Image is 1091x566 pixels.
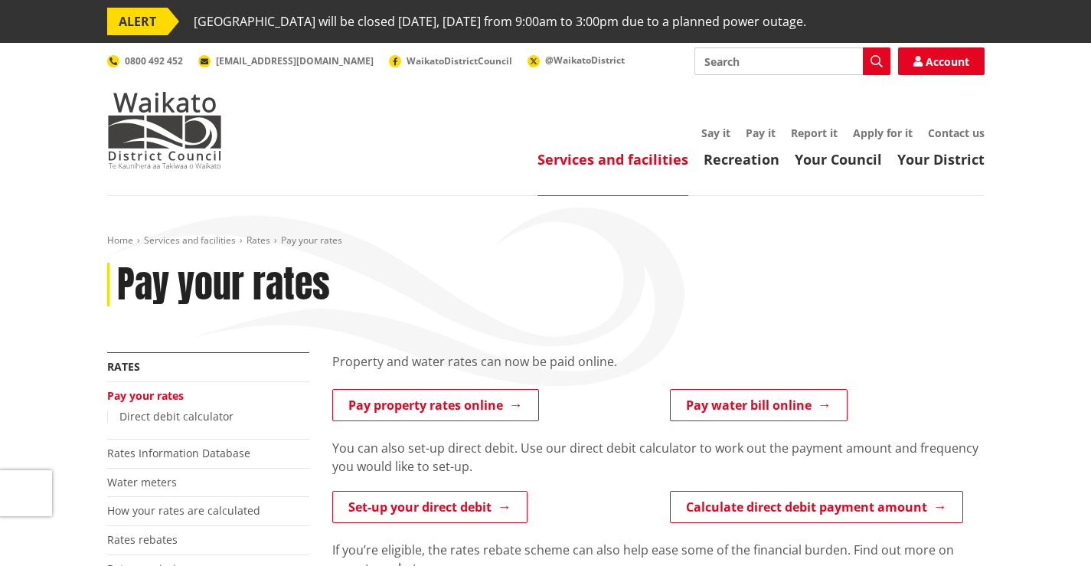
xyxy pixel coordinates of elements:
a: Recreation [704,150,779,168]
a: Rates [247,234,270,247]
span: [EMAIL_ADDRESS][DOMAIN_NAME] [216,54,374,67]
img: Waikato District Council - Te Kaunihera aa Takiwaa o Waikato [107,92,222,168]
a: Pay your rates [107,388,184,403]
a: Rates rebates [107,532,178,547]
h1: Pay your rates [117,263,330,307]
a: Services and facilities [144,234,236,247]
a: How your rates are calculated [107,503,260,518]
a: Pay it [746,126,776,140]
a: Set-up your direct debit [332,491,528,523]
a: Services and facilities [537,150,688,168]
a: Pay property rates online [332,389,539,421]
a: Rates Information Database [107,446,250,460]
span: Pay your rates [281,234,342,247]
a: Your District [897,150,985,168]
a: Say it [701,126,730,140]
span: @WaikatoDistrict [545,54,625,67]
a: Contact us [928,126,985,140]
span: WaikatoDistrictCouncil [407,54,512,67]
a: Pay water bill online [670,389,848,421]
a: Water meters [107,475,177,489]
a: Rates [107,359,140,374]
span: 0800 492 452 [125,54,183,67]
a: [EMAIL_ADDRESS][DOMAIN_NAME] [198,54,374,67]
a: WaikatoDistrictCouncil [389,54,512,67]
span: [GEOGRAPHIC_DATA] will be closed [DATE], [DATE] from 9:00am to 3:00pm due to a planned power outage. [194,8,806,35]
a: Direct debit calculator [119,409,234,424]
a: Report it [791,126,838,140]
span: ALERT [107,8,168,35]
nav: breadcrumb [107,234,985,247]
p: You can also set-up direct debit. Use our direct debit calculator to work out the payment amount ... [332,439,985,476]
a: @WaikatoDistrict [528,54,625,67]
a: Account [898,47,985,75]
a: Calculate direct debit payment amount [670,491,963,523]
a: Your Council [795,150,882,168]
input: Search input [694,47,890,75]
a: Apply for it [853,126,913,140]
a: 0800 492 452 [107,54,183,67]
a: Home [107,234,133,247]
div: Property and water rates can now be paid online. [332,352,985,389]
